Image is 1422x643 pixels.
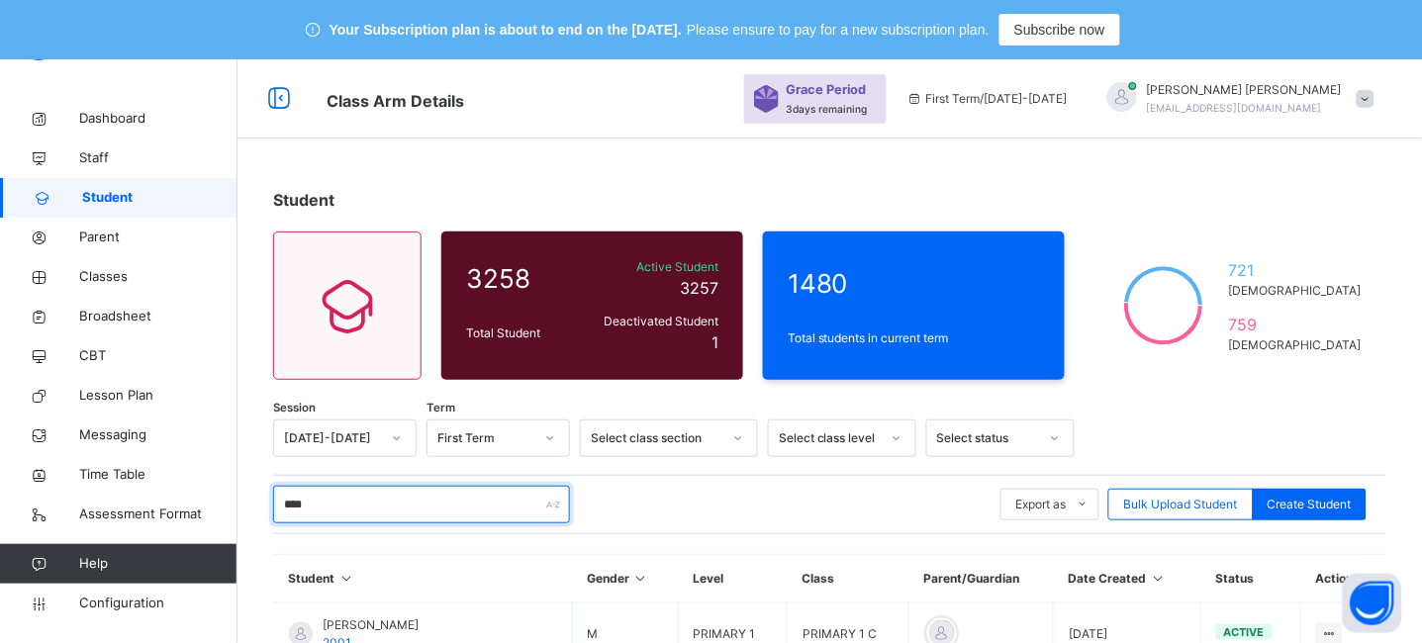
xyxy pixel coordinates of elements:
[937,429,1038,447] div: Select status
[1150,571,1167,586] i: Sort in Ascending Order
[338,571,355,586] i: Sort in Ascending Order
[79,594,237,613] span: Configuration
[323,616,419,634] span: [PERSON_NAME]
[787,103,868,115] span: 3 days remaining
[678,555,788,603] th: Level
[273,190,334,210] span: Student
[572,555,678,603] th: Gender
[1229,313,1362,336] span: 759
[788,329,1040,347] span: Total students in current term
[1301,555,1386,603] th: Actions
[687,20,990,41] span: Please ensure to pay for a new subscription plan.
[1229,258,1362,282] span: 721
[273,400,316,416] span: Session
[1200,555,1300,603] th: Status
[437,429,533,447] div: First Term
[1268,496,1352,513] span: Create Student
[79,425,237,445] span: Messaging
[466,259,576,298] span: 3258
[79,148,237,168] span: Staff
[79,554,237,574] span: Help
[788,555,909,603] th: Class
[1343,574,1402,633] button: Open asap
[327,91,464,111] span: Class Arm Details
[1014,20,1105,41] span: Subscribe now
[284,429,380,447] div: [DATE]-[DATE]
[79,346,237,366] span: CBT
[1088,81,1384,117] div: JEREMIAHBENJAMIN
[591,429,721,447] div: Select class section
[788,264,1040,303] span: 1480
[787,80,867,99] span: Grace Period
[779,429,880,447] div: Select class level
[274,555,573,603] th: Student
[79,386,237,406] span: Lesson Plan
[711,332,718,352] span: 1
[82,188,237,208] span: Student
[586,313,718,330] span: Deactivated Student
[909,555,1054,603] th: Parent/Guardian
[1147,102,1322,114] span: [EMAIL_ADDRESS][DOMAIN_NAME]
[79,465,237,485] span: Time Table
[754,85,779,113] img: sticker-purple.71386a28dfed39d6af7621340158ba97.svg
[1229,336,1362,354] span: [DEMOGRAPHIC_DATA]
[79,307,237,326] span: Broadsheet
[461,320,581,347] div: Total Student
[1016,496,1067,513] span: Export as
[79,267,237,287] span: Classes
[79,228,237,247] span: Parent
[1229,282,1362,300] span: [DEMOGRAPHIC_DATA]
[330,20,682,41] span: Your Subscription plan is about to end on the [DATE].
[680,278,718,298] span: 3257
[1147,81,1342,99] span: [PERSON_NAME] [PERSON_NAME]
[79,109,237,129] span: Dashboard
[1224,625,1265,639] span: active
[1054,555,1200,603] th: Date Created
[79,505,237,524] span: Assessment Format
[632,571,649,586] i: Sort in Ascending Order
[586,258,718,276] span: Active Student
[1124,496,1238,513] span: Bulk Upload Student
[427,400,455,416] span: Term
[906,90,1068,108] span: session/term information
